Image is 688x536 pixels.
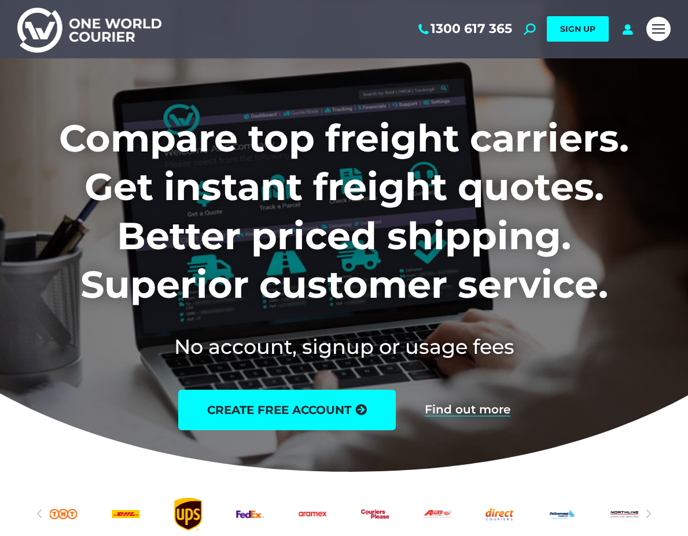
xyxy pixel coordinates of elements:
[547,16,609,42] a: SIGN UP
[486,494,514,534] a: Direct Couriers logo
[548,494,576,534] div: 10 / 25
[50,494,638,534] div: Slides
[425,404,510,416] a: Find out more
[112,494,139,534] div: 3 / 25
[361,494,389,534] div: 7 / 25
[237,494,264,534] div: 5 / 25
[17,114,671,309] h1: Compare top freight carriers. Get instant freight quotes. Better priced shipping. Superior custom...
[17,332,671,361] h2: No account, signup or usage fees
[486,494,514,534] div: 9 / 25
[174,494,202,534] div: 4 / 25
[112,494,139,534] a: DHl logo
[646,17,671,41] a: Mobile menu icon
[299,494,326,534] div: 6 / 25
[416,21,512,36] a: 1300 617 365
[299,494,326,534] a: Aramex_logo
[610,494,638,534] div: 11 / 25
[560,24,595,34] span: SIGN UP
[17,6,161,53] img: One World Courier
[361,494,389,534] a: Couriers Please logo
[237,494,264,534] a: FedEx logo
[424,494,451,534] div: 8 / 25
[174,494,202,534] a: UPS logo
[178,390,396,430] a: create free account
[50,494,78,534] div: 2 / 25
[50,494,78,534] a: TNT logo Australian freight company
[548,494,576,534] a: Followmont transoirt web logo
[610,494,638,534] a: Northline logo
[424,494,451,534] a: Allied Express logo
